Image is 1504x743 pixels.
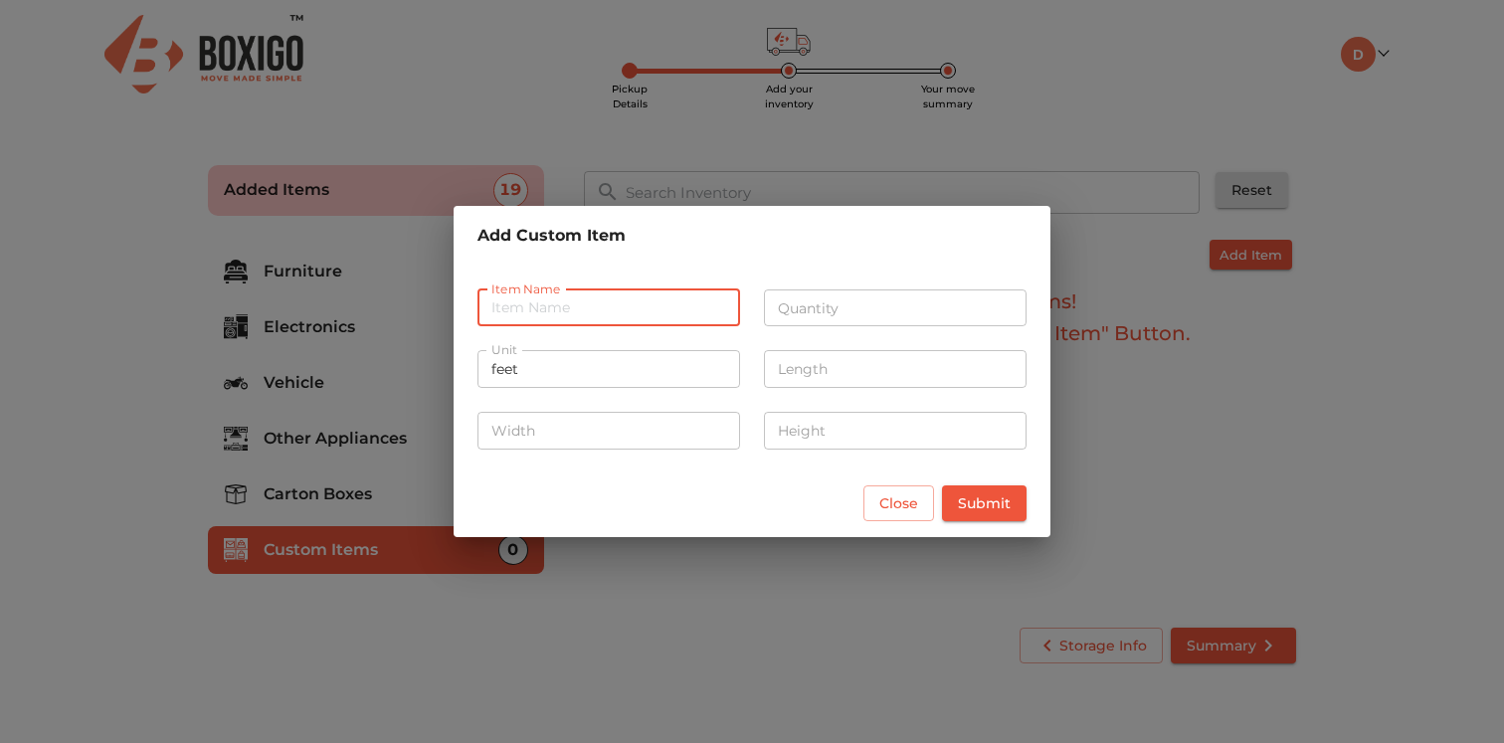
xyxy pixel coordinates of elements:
[477,412,740,450] input: Width
[879,491,918,516] span: Close
[942,485,1027,522] button: Submit
[477,289,740,327] input: Item Name
[863,485,934,522] button: Close
[958,491,1011,516] span: Submit
[764,289,1027,327] input: Quantity
[764,350,1027,388] input: Length
[477,350,740,388] input: Unit
[477,222,1027,250] h6: Add Custom Item
[764,412,1027,450] input: Height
